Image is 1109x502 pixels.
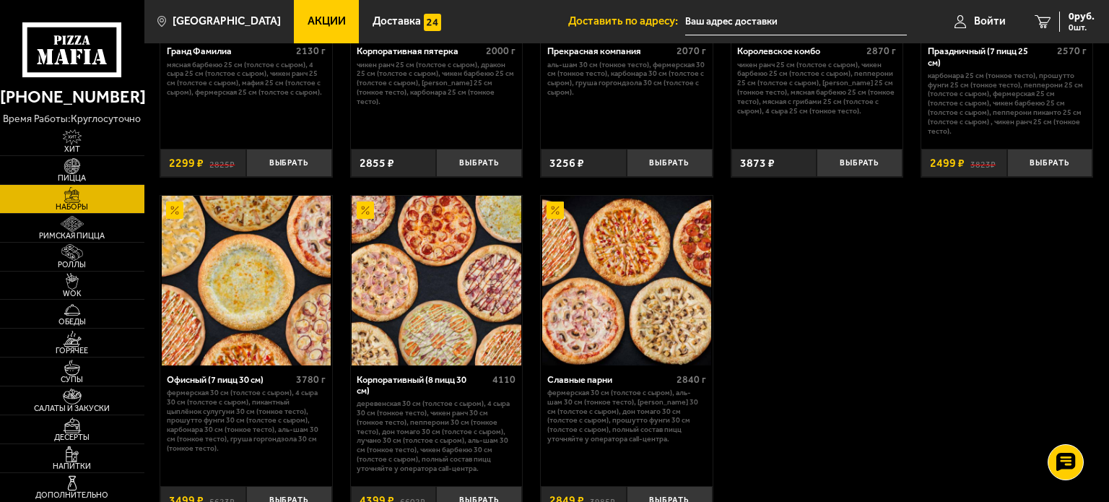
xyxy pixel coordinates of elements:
span: 3256 ₽ [549,157,584,169]
span: 2570 г [1057,45,1087,57]
p: Аль-Шам 30 см (тонкое тесто), Фермерская 30 см (тонкое тесто), Карбонара 30 см (толстое с сыром),... [547,61,706,98]
div: Славные парни [547,374,673,385]
span: 2499 ₽ [930,157,965,169]
p: Фермерская 30 см (толстое с сыром), 4 сыра 30 см (толстое с сыром), Пикантный цыплёнок сулугуни 3... [167,389,326,454]
button: Выбрать [817,149,903,177]
span: 2299 ₽ [169,157,204,169]
a: АкционныйКорпоративный (8 пицц 30 см) [351,196,522,365]
span: Войти [974,16,1006,27]
span: 2070 г [677,45,706,57]
span: 2130 г [296,45,326,57]
button: Выбрать [1007,149,1093,177]
img: Акционный [547,202,564,219]
span: 3873 ₽ [740,157,775,169]
span: Доставка [373,16,421,27]
p: Чикен Ранч 25 см (толстое с сыром), Чикен Барбекю 25 см (толстое с сыром), Пепперони 25 см (толст... [737,61,896,116]
div: Гранд Фамилиа [167,46,292,56]
s: 2825 ₽ [209,157,235,169]
p: Деревенская 30 см (толстое с сыром), 4 сыра 30 см (тонкое тесто), Чикен Ранч 30 см (тонкое тесто)... [357,399,516,473]
s: 3823 ₽ [970,157,996,169]
span: 3780 г [296,373,326,386]
span: 4110 [492,373,516,386]
span: 0 шт. [1069,23,1095,32]
input: Ваш адрес доставки [685,9,907,35]
span: Доставить по адресу: [568,16,685,27]
div: Праздничный (7 пицц 25 см) [928,46,1053,68]
div: Корпоративный (8 пицц 30 см) [357,374,489,397]
span: 2000 г [486,45,516,57]
p: Мясная Барбекю 25 см (толстое с сыром), 4 сыра 25 см (толстое с сыром), Чикен Ранч 25 см (толстое... [167,61,326,98]
img: Корпоративный (8 пицц 30 см) [352,196,521,365]
img: Акционный [357,202,374,219]
p: Фермерская 30 см (толстое с сыром), Аль-Шам 30 см (тонкое тесто), [PERSON_NAME] 30 см (толстое с ... [547,389,706,444]
a: АкционныйОфисный (7 пицц 30 см) [160,196,331,365]
span: 2855 ₽ [360,157,394,169]
span: 0 руб. [1069,12,1095,22]
p: Карбонара 25 см (тонкое тесто), Прошутто Фунги 25 см (тонкое тесто), Пепперони 25 см (толстое с с... [928,72,1087,137]
img: Офисный (7 пицц 30 см) [162,196,331,365]
span: 2870 г [866,45,896,57]
span: 2840 г [677,373,706,386]
button: Выбрать [436,149,522,177]
span: Акции [308,16,346,27]
div: Прекрасная компания [547,46,673,56]
div: Корпоративная пятерка [357,46,482,56]
img: 15daf4d41897b9f0e9f617042186c801.svg [424,14,441,31]
button: Выбрать [627,149,713,177]
div: Офисный (7 пицц 30 см) [167,374,292,385]
span: [GEOGRAPHIC_DATA] [173,16,281,27]
a: АкционныйСлавные парни [541,196,712,365]
div: Королевское комбо [737,46,863,56]
img: Акционный [166,202,183,219]
button: Выбрать [246,149,332,177]
img: Славные парни [542,196,711,365]
p: Чикен Ранч 25 см (толстое с сыром), Дракон 25 см (толстое с сыром), Чикен Барбекю 25 см (толстое ... [357,61,516,107]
